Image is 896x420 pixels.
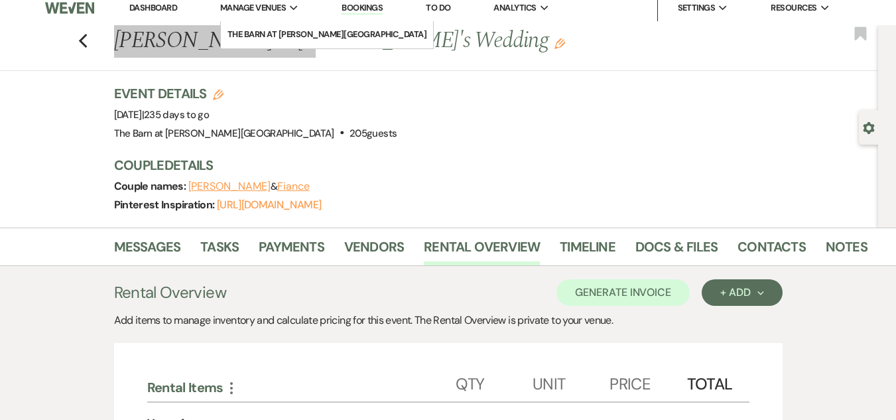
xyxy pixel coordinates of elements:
[188,181,271,192] button: [PERSON_NAME]
[350,127,397,140] span: 205 guests
[737,236,806,265] a: Contacts
[188,180,310,193] span: &
[560,236,615,265] a: Timeline
[114,179,188,193] span: Couple names:
[221,21,434,48] a: The Barn at [PERSON_NAME][GEOGRAPHIC_DATA]
[114,313,783,328] div: Add items to manage inventory and calculate pricing for this event. The Rental Overview is privat...
[114,281,226,305] h3: Rental Overview
[114,198,217,212] span: Pinterest Inspiration:
[609,362,686,401] div: Price
[720,287,763,298] div: + Add
[114,156,857,175] h3: Couple Details
[493,1,536,15] span: Analytics
[114,84,397,103] h3: Event Details
[771,1,816,15] span: Resources
[702,279,782,306] button: + Add
[342,2,383,15] a: Bookings
[277,181,310,192] button: Fiance
[678,1,716,15] span: Settings
[114,108,210,121] span: [DATE]
[220,1,286,15] span: Manage Venues
[456,362,533,401] div: Qty
[424,236,540,265] a: Rental Overview
[129,2,177,13] a: Dashboard
[426,2,450,13] a: To Do
[144,108,209,121] span: 235 days to go
[344,236,404,265] a: Vendors
[217,198,321,212] a: [URL][DOMAIN_NAME]
[259,236,324,265] a: Payments
[863,121,875,133] button: Open lead details
[114,236,181,265] a: Messages
[200,236,239,265] a: Tasks
[142,108,209,121] span: |
[114,127,334,140] span: The Barn at [PERSON_NAME][GEOGRAPHIC_DATA]
[687,362,734,401] div: Total
[114,25,708,57] h1: [PERSON_NAME] & [PERSON_NAME]'s Wedding
[635,236,718,265] a: Docs & Files
[826,236,867,265] a: Notes
[554,37,565,49] button: Edit
[147,379,456,396] div: Rental Items
[556,279,690,306] button: Generate Invoice
[227,28,427,41] li: The Barn at [PERSON_NAME][GEOGRAPHIC_DATA]
[533,362,609,401] div: Unit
